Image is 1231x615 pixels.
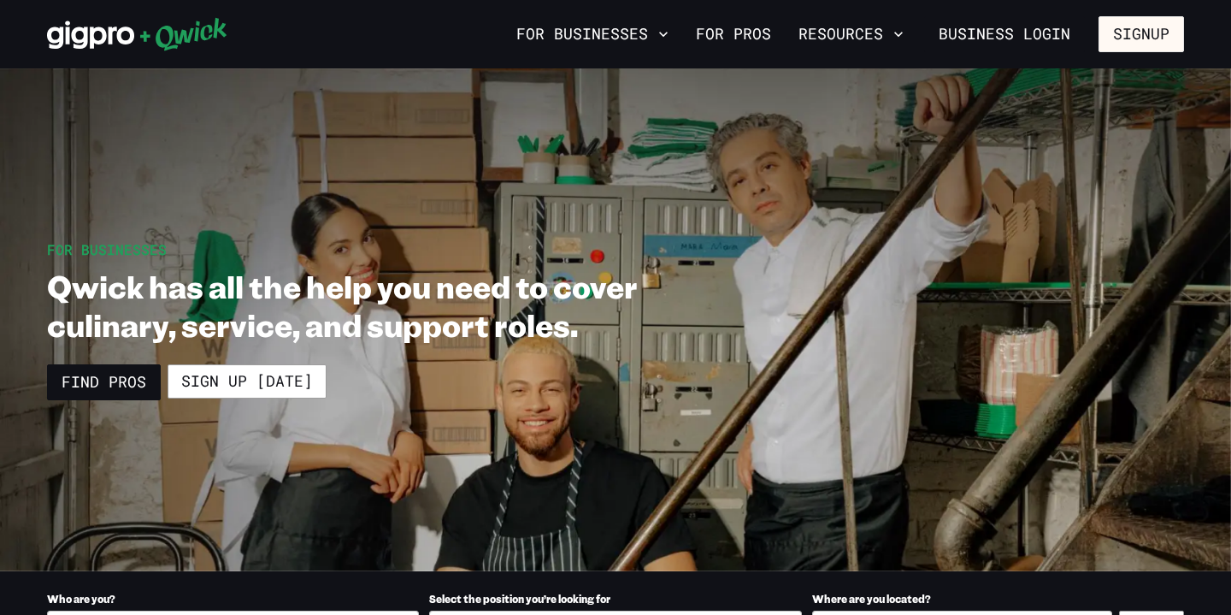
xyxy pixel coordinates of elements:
a: Business Login [924,16,1085,52]
a: Find Pros [47,364,161,400]
button: Resources [792,20,910,49]
a: Sign up [DATE] [168,364,327,399]
span: For Businesses [47,240,167,258]
h1: Qwick has all the help you need to cover culinary, service, and support roles. [47,267,729,344]
span: Where are you located? [812,592,931,606]
button: Signup [1098,16,1184,52]
button: For Businesses [509,20,675,49]
span: Select the position you’re looking for [429,592,610,606]
span: Who are you? [47,592,115,606]
a: For Pros [689,20,778,49]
